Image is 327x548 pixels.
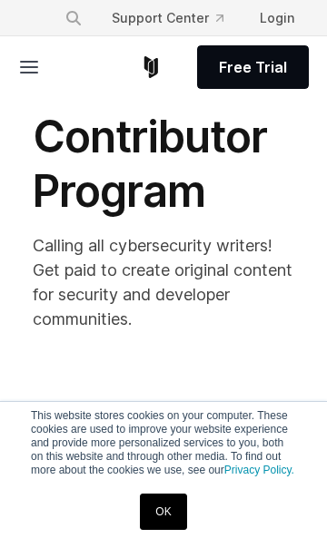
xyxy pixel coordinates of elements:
[97,2,238,34] a: Support Center
[219,56,287,78] span: Free Trial
[140,56,163,78] a: Corellium Home
[31,409,296,477] p: This website stores cookies on your computer. These cookies are used to improve your website expe...
[33,110,294,219] h1: Contributor Program
[50,2,309,34] div: Navigation Menu
[197,45,309,89] a: Free Trial
[57,2,90,34] button: Search
[224,464,294,476] a: Privacy Policy.
[245,2,309,34] a: Login
[140,494,186,530] a: OK
[33,233,294,331] p: Calling all cybersecurity writers! Get paid to create original content for security and developer...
